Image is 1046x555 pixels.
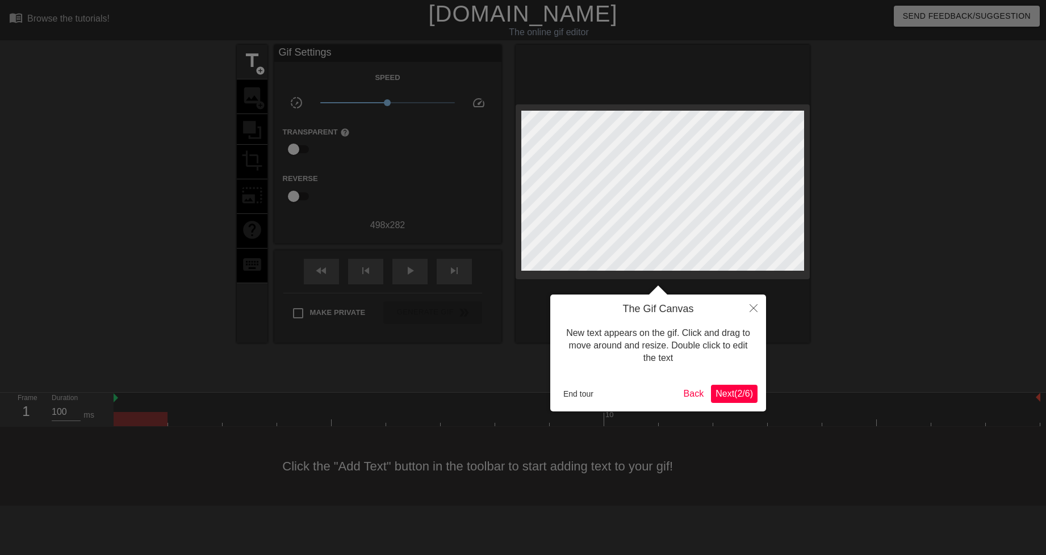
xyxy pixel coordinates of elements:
[559,316,758,376] div: New text appears on the gif. Click and drag to move around and resize. Double click to edit the text
[559,385,598,402] button: End tour
[711,385,758,403] button: Next
[679,385,709,403] button: Back
[741,295,766,321] button: Close
[559,303,758,316] h4: The Gif Canvas
[716,389,753,398] span: Next ( 2 / 6 )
